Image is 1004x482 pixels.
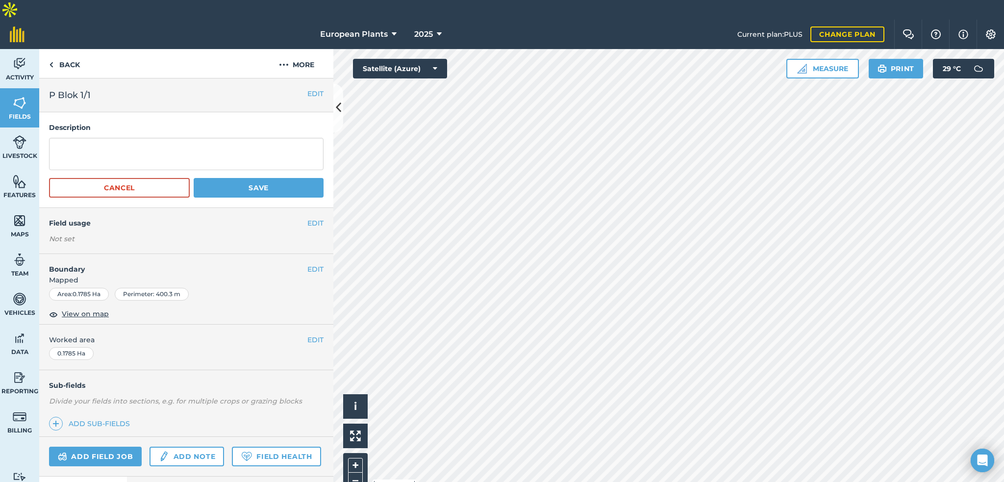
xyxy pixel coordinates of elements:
[13,253,26,267] img: svg+xml;base64,PD94bWwgdmVyc2lvbj0iMS4wIiBlbmNvZGluZz0idXRmLTgiPz4KPCEtLSBHZW5lcmF0b3I6IEFkb2JlIE...
[49,234,324,244] div: Not set
[353,59,447,78] button: Satellite (Azure)
[810,26,884,42] a: Change plan
[13,370,26,385] img: svg+xml;base64,PD94bWwgdmVyc2lvbj0iMS4wIiBlbmNvZGluZz0idXRmLTgiPz4KPCEtLSBHZW5lcmF0b3I6IEFkb2JlIE...
[786,59,859,78] button: Measure
[150,447,224,466] a: Add note
[49,218,307,228] h4: Field usage
[354,400,357,412] span: i
[49,308,109,320] button: View on map
[13,331,26,346] img: svg+xml;base64,PD94bWwgdmVyc2lvbj0iMS4wIiBlbmNvZGluZz0idXRmLTgiPz4KPCEtLSBHZW5lcmF0b3I6IEFkb2JlIE...
[410,20,446,49] button: 2025
[969,59,988,78] img: svg+xml;base64,PD94bWwgdmVyc2lvbj0iMS4wIiBlbmNvZGluZz0idXRmLTgiPz4KPCEtLSBHZW5lcmF0b3I6IEFkb2JlIE...
[49,347,94,360] div: 0.1785 Ha
[49,447,142,466] a: Add field job
[52,418,59,430] img: svg+xml;base64,PHN2ZyB4bWxucz0iaHR0cDovL3d3dy53My5vcmcvMjAwMC9zdmciIHdpZHRoPSIxNCIgaGVpZ2h0PSIyNC...
[737,29,803,40] span: Current plan : PLUS
[307,88,324,99] button: EDIT
[414,28,433,40] span: 2025
[49,178,190,198] button: Cancel
[350,431,361,441] img: Four arrows, one pointing top left, one top right, one bottom right and the last bottom left
[971,449,994,472] div: Open Intercom Messenger
[797,64,807,74] img: Ruler icon
[115,288,189,301] div: Perimeter : 400.3 m
[49,417,134,431] a: Add sub-fields
[13,409,26,424] img: svg+xml;base64,PD94bWwgdmVyc2lvbj0iMS4wIiBlbmNvZGluZz0idXRmLTgiPz4KPCEtLSBHZW5lcmF0b3I6IEFkb2JlIE...
[39,380,333,391] h4: Sub-fields
[307,218,324,228] button: EDIT
[343,394,368,419] button: i
[943,59,961,78] span: 29 ° C
[307,264,324,275] button: EDIT
[933,59,994,78] button: 29 °C
[958,28,968,40] img: svg+xml;base64,PHN2ZyB4bWxucz0iaHR0cDovL3d3dy53My5vcmcvMjAwMC9zdmciIHdpZHRoPSIxNyIgaGVpZ2h0PSIxNy...
[49,334,324,345] span: Worked area
[49,397,302,406] em: Divide your fields into sections, e.g. for multiple crops or grazing blocks
[13,135,26,150] img: svg+xml;base64,PD94bWwgdmVyc2lvbj0iMS4wIiBlbmNvZGluZz0idXRmLTgiPz4KPCEtLSBHZW5lcmF0b3I6IEFkb2JlIE...
[49,308,58,320] img: svg+xml;base64,PHN2ZyB4bWxucz0iaHR0cDovL3d3dy53My5vcmcvMjAwMC9zdmciIHdpZHRoPSIxOCIgaGVpZ2h0PSIyNC...
[13,472,26,482] img: svg+xml;base64,PD94bWwgdmVyc2lvbj0iMS4wIiBlbmNvZGluZz0idXRmLTgiPz4KPCEtLSBHZW5lcmF0b3I6IEFkb2JlIE...
[49,88,91,102] span: P Blok 1/1
[49,288,109,301] div: Area : 0.1785 Ha
[316,20,401,49] button: European Plants
[348,458,363,473] button: +
[62,308,109,319] span: View on map
[985,29,997,39] img: A cog icon
[903,29,914,39] img: Two speech bubbles overlapping with the left bubble in the forefront
[39,254,307,275] h4: Boundary
[13,56,26,71] img: svg+xml;base64,PD94bWwgdmVyc2lvbj0iMS4wIiBlbmNvZGluZz0idXRmLTgiPz4KPCEtLSBHZW5lcmF0b3I6IEFkb2JlIE...
[10,26,25,42] img: fieldmargin Logo
[13,213,26,228] img: svg+xml;base64,PHN2ZyB4bWxucz0iaHR0cDovL3d3dy53My5vcmcvMjAwMC9zdmciIHdpZHRoPSI1NiIgaGVpZ2h0PSI2MC...
[39,275,333,285] span: Mapped
[320,28,388,40] span: European Plants
[58,451,67,462] img: svg+xml;base64,PD94bWwgdmVyc2lvbj0iMS4wIiBlbmNvZGluZz0idXRmLTgiPz4KPCEtLSBHZW5lcmF0b3I6IEFkb2JlIE...
[39,49,90,78] a: Back
[13,174,26,189] img: svg+xml;base64,PHN2ZyB4bWxucz0iaHR0cDovL3d3dy53My5vcmcvMjAwMC9zdmciIHdpZHRoPSI1NiIgaGVpZ2h0PSI2MC...
[232,447,321,466] a: Field Health
[194,178,324,198] button: Save
[260,49,333,78] button: More
[869,59,924,78] button: Print
[279,59,289,71] img: svg+xml;base64,PHN2ZyB4bWxucz0iaHR0cDovL3d3dy53My5vcmcvMjAwMC9zdmciIHdpZHRoPSIyMCIgaGVpZ2h0PSIyNC...
[878,63,887,75] img: svg+xml;base64,PHN2ZyB4bWxucz0iaHR0cDovL3d3dy53My5vcmcvMjAwMC9zdmciIHdpZHRoPSIxOSIgaGVpZ2h0PSIyNC...
[158,451,169,462] img: svg+xml;base64,PD94bWwgdmVyc2lvbj0iMS4wIiBlbmNvZGluZz0idXRmLTgiPz4KPCEtLSBHZW5lcmF0b3I6IEFkb2JlIE...
[13,96,26,110] img: svg+xml;base64,PHN2ZyB4bWxucz0iaHR0cDovL3d3dy53My5vcmcvMjAwMC9zdmciIHdpZHRoPSI1NiIgaGVpZ2h0PSI2MC...
[307,334,324,345] button: EDIT
[930,29,942,39] img: A question mark icon
[49,59,53,71] img: svg+xml;base64,PHN2ZyB4bWxucz0iaHR0cDovL3d3dy53My5vcmcvMjAwMC9zdmciIHdpZHRoPSI5IiBoZWlnaHQ9IjI0Ii...
[13,292,26,306] img: svg+xml;base64,PD94bWwgdmVyc2lvbj0iMS4wIiBlbmNvZGluZz0idXRmLTgiPz4KPCEtLSBHZW5lcmF0b3I6IEFkb2JlIE...
[49,122,324,133] h4: Description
